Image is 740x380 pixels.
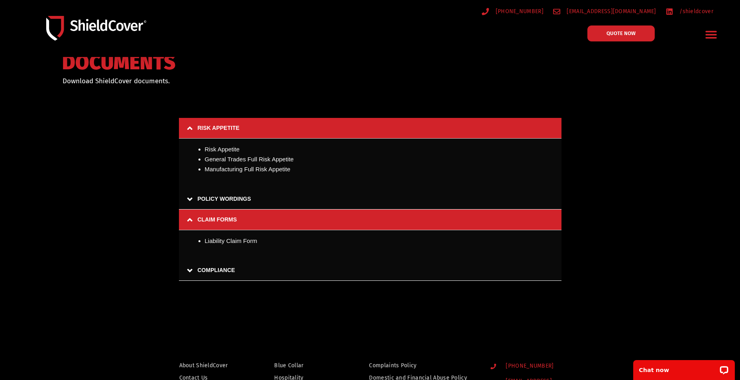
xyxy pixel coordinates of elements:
iframe: LiveChat chat widget [628,355,740,380]
a: About ShieldCover [179,360,240,370]
p: Download ShieldCover documents. [63,76,360,86]
span: Complaints Policy [369,360,416,370]
span: About ShieldCover [179,360,228,370]
a: Manufacturing Full Risk Appetite [205,166,291,172]
span: /shieldcover [677,6,713,16]
img: Shield-Cover-Underwriting-Australia-logo-full [46,16,146,40]
span: [PHONE_NUMBER] [504,363,554,370]
a: Blue Collar [274,360,335,370]
span: Blue Collar [274,360,303,370]
a: COMPLIANCE [179,260,561,281]
a: Liability Claim Form [205,237,257,244]
a: [EMAIL_ADDRESS][DOMAIN_NAME] [553,6,656,16]
a: [PHONE_NUMBER] [491,363,588,370]
a: Risk Appetite [205,146,240,153]
span: QUOTE NOW [607,31,636,36]
a: RISK APPETITE [179,118,561,139]
span: [EMAIL_ADDRESS][DOMAIN_NAME] [565,6,656,16]
a: CLAIM FORMS [179,210,561,230]
a: [PHONE_NUMBER] [482,6,544,16]
a: QUOTE NOW [587,25,655,41]
span: [PHONE_NUMBER] [494,6,544,16]
a: Complaints Policy [369,360,475,370]
a: General Trades Full Risk Appetite [205,156,294,163]
a: /shieldcover [666,6,713,16]
div: Menu Toggle [702,25,720,44]
a: POLICY WORDINGS [179,189,561,210]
